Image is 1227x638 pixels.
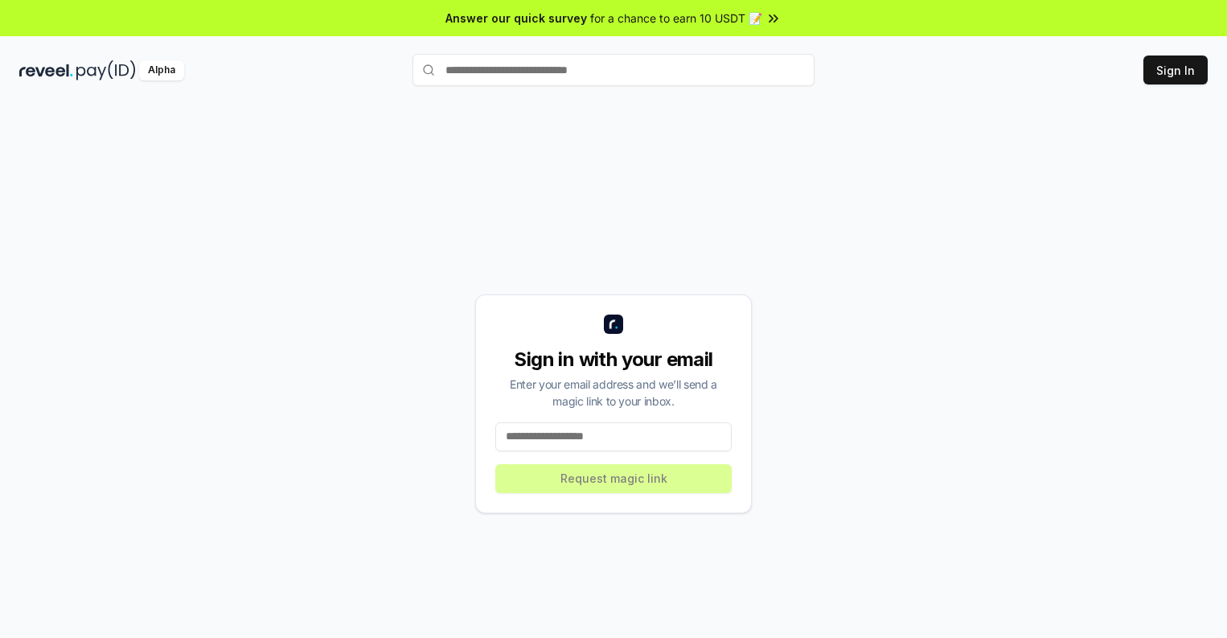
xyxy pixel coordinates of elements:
[1143,56,1208,84] button: Sign In
[139,60,184,80] div: Alpha
[19,60,73,80] img: reveel_dark
[76,60,136,80] img: pay_id
[590,10,762,27] span: for a chance to earn 10 USDT 📝
[445,10,587,27] span: Answer our quick survey
[604,315,623,334] img: logo_small
[495,376,732,410] div: Enter your email address and we’ll send a magic link to your inbox.
[495,347,732,373] div: Sign in with your email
